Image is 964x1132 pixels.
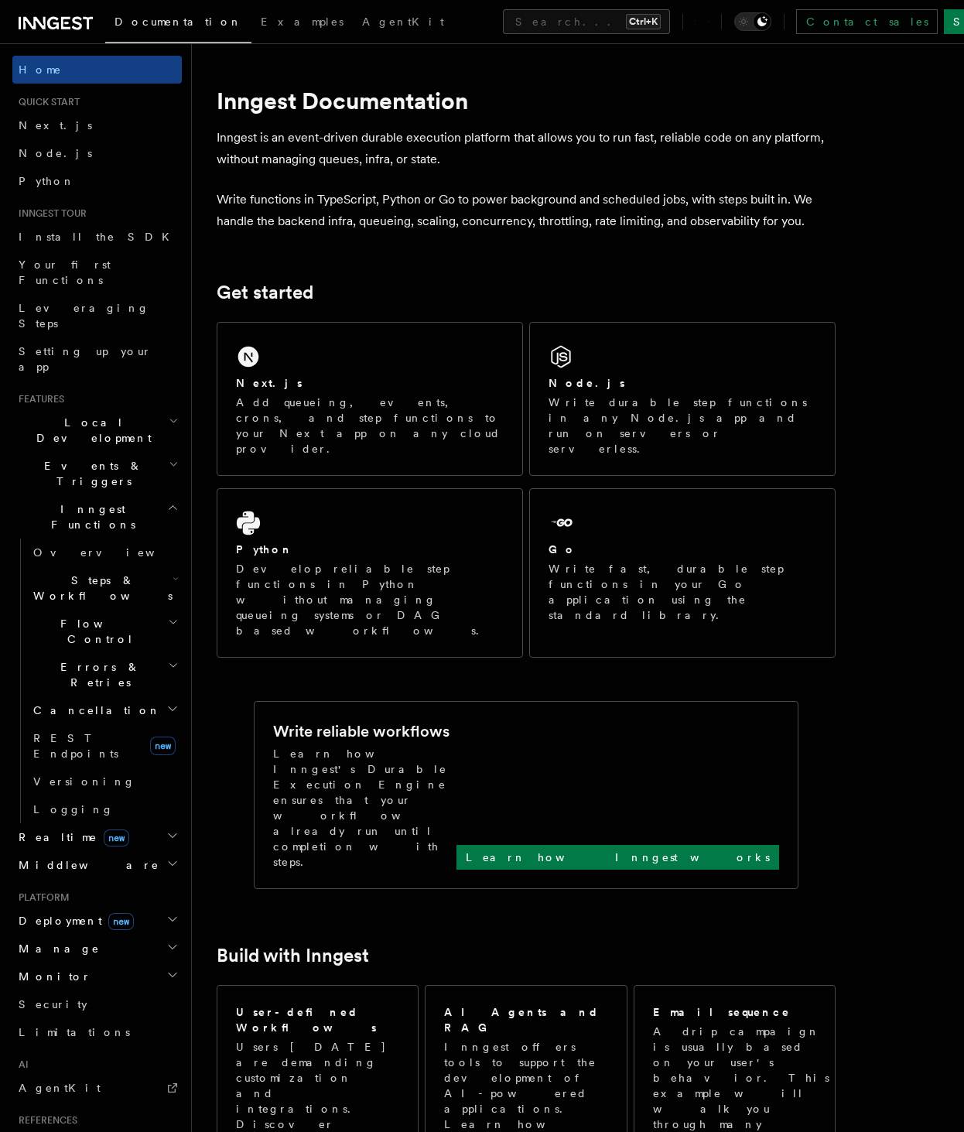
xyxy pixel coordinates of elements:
span: Events & Triggers [12,458,169,489]
p: Add queueing, events, crons, and step functions to your Next app on any cloud provider. [236,395,504,457]
button: Cancellation [27,696,182,724]
a: Next.js [12,111,182,139]
span: Local Development [12,415,169,446]
button: Manage [12,935,182,963]
a: Limitations [12,1018,182,1046]
a: Learn how Inngest works [456,845,779,870]
a: Python [12,167,182,195]
div: Inngest Functions [12,539,182,823]
button: Flow Control [27,610,182,653]
span: Install the SDK [19,231,179,243]
a: Security [12,990,182,1018]
span: Features [12,393,64,405]
button: Steps & Workflows [27,566,182,610]
button: Realtimenew [12,823,182,851]
p: Develop reliable step functions in Python without managing queueing systems or DAG based workflows. [236,561,504,638]
span: Steps & Workflows [27,573,173,604]
span: Versioning [33,775,135,788]
a: Leveraging Steps [12,294,182,337]
h2: Next.js [236,375,303,391]
span: Documentation [115,15,242,28]
span: Logging [33,803,114,816]
button: Deploymentnew [12,907,182,935]
span: Next.js [19,119,92,132]
h1: Inngest Documentation [217,87,836,115]
span: Monitor [12,969,91,984]
button: Events & Triggers [12,452,182,495]
a: REST Endpointsnew [27,724,182,768]
a: AgentKit [353,5,453,42]
span: Node.js [19,147,92,159]
span: AgentKit [19,1082,101,1094]
span: Home [19,62,62,77]
h2: Python [236,542,293,557]
p: Learn how Inngest's Durable Execution Engine ensures that your workflow already run until complet... [273,746,456,870]
kbd: Ctrl+K [626,14,661,29]
h2: Email sequence [653,1004,791,1020]
a: Examples [251,5,353,42]
button: Search...Ctrl+K [503,9,670,34]
span: new [104,829,129,846]
button: Monitor [12,963,182,990]
h2: Write reliable workflows [273,720,450,742]
span: Platform [12,891,70,904]
span: Flow Control [27,616,168,647]
span: Examples [261,15,344,28]
span: Cancellation [27,703,161,718]
p: Write durable step functions in any Node.js app and run on servers or serverless. [549,395,816,457]
a: GoWrite fast, durable step functions in your Go application using the standard library. [529,488,836,658]
span: Limitations [19,1026,130,1038]
button: Toggle dark mode [734,12,771,31]
span: Realtime [12,829,129,845]
a: Node.js [12,139,182,167]
a: AgentKit [12,1074,182,1102]
span: Overview [33,546,193,559]
span: Middleware [12,857,159,873]
p: Inngest is an event-driven durable execution platform that allows you to run fast, reliable code ... [217,127,836,170]
span: Errors & Retries [27,659,168,690]
a: Build with Inngest [217,945,369,966]
h2: Node.js [549,375,625,391]
span: Quick start [12,96,80,108]
a: Get started [217,282,313,303]
p: Learn how Inngest works [466,850,770,865]
span: Python [19,175,75,187]
a: Versioning [27,768,182,795]
p: Write functions in TypeScript, Python or Go to power background and scheduled jobs, with steps bu... [217,189,836,232]
a: Home [12,56,182,84]
button: Middleware [12,851,182,879]
button: Errors & Retries [27,653,182,696]
span: Manage [12,941,100,956]
a: Documentation [105,5,251,43]
h2: Go [549,542,576,557]
a: Node.jsWrite durable step functions in any Node.js app and run on servers or serverless. [529,322,836,476]
button: Inngest Functions [12,495,182,539]
span: AI [12,1058,29,1071]
span: new [108,913,134,930]
a: Setting up your app [12,337,182,381]
a: Contact sales [796,9,938,34]
p: Write fast, durable step functions in your Go application using the standard library. [549,561,816,623]
span: Setting up your app [19,345,152,373]
button: Local Development [12,409,182,452]
a: Install the SDK [12,223,182,251]
a: Overview [27,539,182,566]
span: AgentKit [362,15,444,28]
a: PythonDevelop reliable step functions in Python without managing queueing systems or DAG based wo... [217,488,523,658]
span: new [150,737,176,755]
span: References [12,1114,77,1127]
h2: User-defined Workflows [236,1004,399,1035]
a: Your first Functions [12,251,182,294]
span: Leveraging Steps [19,302,149,330]
span: Inngest tour [12,207,87,220]
span: Inngest Functions [12,501,167,532]
a: Next.jsAdd queueing, events, crons, and step functions to your Next app on any cloud provider. [217,322,523,476]
h2: AI Agents and RAG [444,1004,610,1035]
span: Deployment [12,913,134,929]
span: REST Endpoints [33,732,118,760]
a: Logging [27,795,182,823]
span: Security [19,998,87,1011]
span: Your first Functions [19,258,111,286]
